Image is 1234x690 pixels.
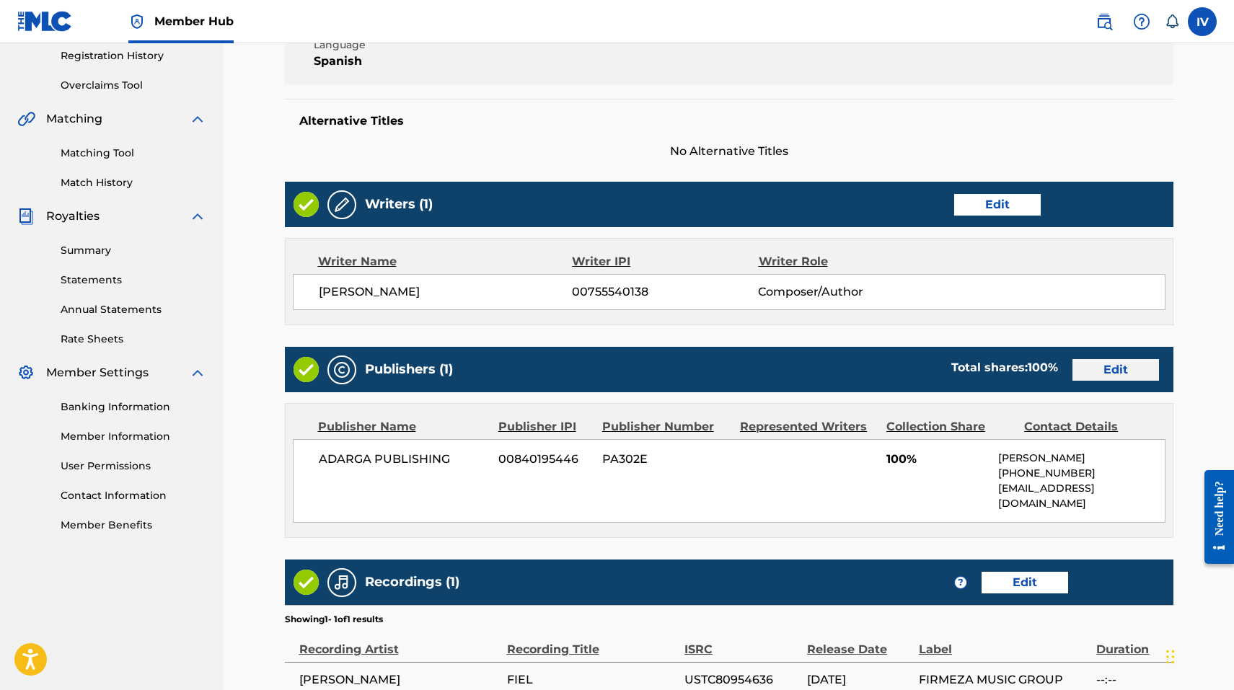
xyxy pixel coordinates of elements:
div: ISRC [684,626,800,658]
img: Writers [333,196,351,213]
div: Release Date [807,626,912,658]
div: Writer IPI [572,253,759,270]
img: Royalties [17,208,35,225]
img: Valid [294,192,319,217]
iframe: Chat Widget [1162,621,1234,690]
img: MLC Logo [17,11,73,32]
span: --:-- [1096,671,1165,689]
a: Contact Information [61,488,206,503]
div: Label [919,626,1089,658]
div: User Menu [1188,7,1217,36]
div: Recording Artist [299,626,500,658]
div: Writer Role [759,253,928,270]
a: Summary [61,243,206,258]
div: Collection Share [886,418,1013,435]
img: Publishers [333,361,351,379]
span: ADARGA PUBLISHING [319,451,488,468]
a: Matching Tool [61,146,206,161]
span: Language [314,37,525,53]
span: No Alternative Titles [285,143,1173,160]
div: Help [1127,7,1156,36]
span: 100 % [1028,361,1058,374]
img: Top Rightsholder [128,13,146,30]
div: Widget de chat [1162,621,1234,690]
img: expand [189,208,206,225]
a: Overclaims Tool [61,78,206,93]
p: Showing 1 - 1 of 1 results [285,613,383,626]
a: Annual Statements [61,302,206,317]
span: Matching [46,110,102,128]
a: Statements [61,273,206,288]
div: Recording Title [507,626,677,658]
span: Composer/Author [758,283,927,301]
img: help [1133,13,1150,30]
a: Match History [61,175,206,190]
img: Matching [17,110,35,128]
div: Represented Writers [740,418,876,435]
span: ? [955,577,966,588]
img: expand [189,110,206,128]
img: Valid [294,357,319,382]
p: [PHONE_NUMBER] [998,466,1164,481]
a: Edit [954,194,1041,216]
span: [PERSON_NAME] [299,671,500,689]
img: Valid [294,570,319,595]
p: [PERSON_NAME] [998,451,1164,466]
div: Arrastrar [1166,635,1175,678]
span: [PERSON_NAME] [319,283,573,301]
div: Publisher IPI [498,418,591,435]
a: Banking Information [61,399,206,415]
a: Edit [1072,359,1159,381]
span: Member Hub [154,13,234,30]
a: Member Information [61,429,206,444]
span: FIRMEZA MUSIC GROUP [919,671,1089,689]
span: FIEL [507,671,677,689]
span: [DATE] [807,671,912,689]
span: Spanish [314,53,525,70]
h5: Writers (1) [365,196,433,213]
span: USTC80954636 [684,671,800,689]
a: User Permissions [61,459,206,474]
h5: Alternative Titles [299,114,1159,128]
span: 00755540138 [572,283,758,301]
img: Recordings [333,574,351,591]
span: 100% [886,451,988,468]
span: 00840195446 [498,451,591,468]
div: Publisher Number [602,418,729,435]
div: Contact Details [1024,418,1151,435]
span: Royalties [46,208,100,225]
span: Member Settings [46,364,149,381]
span: PA302E [602,451,729,468]
div: Publisher Name [318,418,488,435]
p: [EMAIL_ADDRESS][DOMAIN_NAME] [998,481,1164,511]
a: Edit [982,572,1068,593]
img: Member Settings [17,364,35,381]
a: Rate Sheets [61,332,206,347]
img: search [1096,13,1113,30]
h5: Publishers (1) [365,361,453,378]
h5: Recordings (1) [365,574,459,591]
a: Member Benefits [61,518,206,533]
iframe: Resource Center [1194,459,1234,575]
a: Public Search [1090,7,1119,36]
div: Duration [1096,626,1165,658]
div: Total shares: [951,359,1058,376]
div: Notifications [1165,14,1179,29]
img: expand [189,364,206,381]
a: Registration History [61,48,206,63]
div: Writer Name [318,253,573,270]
